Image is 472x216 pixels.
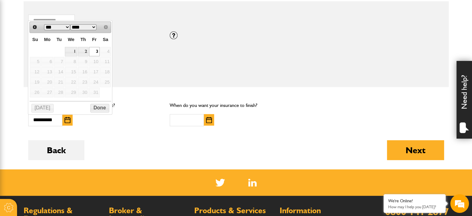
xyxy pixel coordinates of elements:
[248,179,257,186] a: LinkedIn
[32,25,37,30] span: Prev
[8,94,113,108] input: Enter your phone number
[84,169,113,177] em: Start Chat
[56,37,62,42] span: Tuesday
[206,117,212,123] img: Choose date
[456,61,472,139] div: Need help?
[11,34,26,43] img: d_20077148190_company_1631870298795_20077148190
[215,179,225,186] img: Twitter
[194,207,273,215] h2: Products & Services
[31,104,54,113] button: [DATE]
[387,140,444,160] button: Next
[32,35,104,43] div: Chat with us now
[78,47,88,57] a: 2
[92,37,97,42] span: Friday
[8,113,113,164] textarea: Type your message and hit 'Enter'
[65,117,70,123] img: Choose date
[388,205,441,209] p: How may I help you today?
[80,37,86,42] span: Thursday
[44,37,51,42] span: Monday
[388,198,441,204] div: We're Online!
[102,3,117,18] div: Minimize live chat window
[32,37,38,42] span: Sunday
[248,179,257,186] img: Linked In
[65,47,77,57] a: 1
[280,207,359,215] h2: Information
[89,47,100,57] a: 3
[28,140,84,160] button: Back
[30,22,39,31] a: Prev
[8,57,113,71] input: Enter your last name
[170,101,302,109] p: When do you want your insurance to finish?
[68,37,74,42] span: Wednesday
[103,37,108,42] span: Saturday
[8,76,113,90] input: Enter your email address
[90,104,109,113] button: Done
